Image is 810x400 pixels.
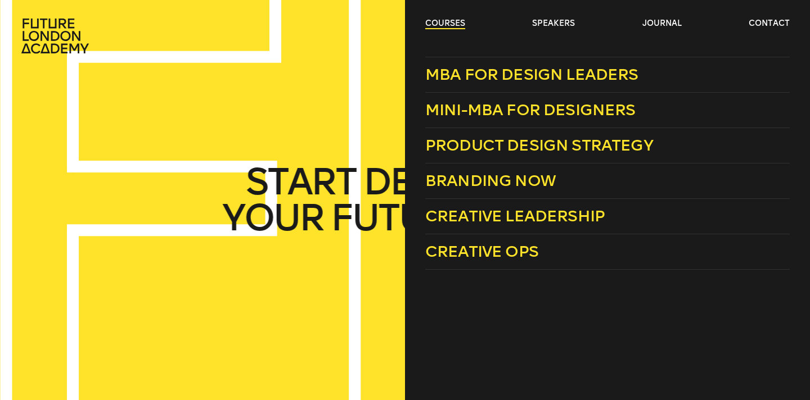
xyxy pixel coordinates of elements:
a: Product Design Strategy [425,128,790,163]
a: journal [642,18,682,29]
span: Branding Now [425,171,556,190]
span: Creative Ops [425,242,538,261]
span: Creative Leadership [425,207,605,225]
a: Branding Now [425,163,790,199]
a: MBA for Design Leaders [425,57,790,93]
span: MBA for Design Leaders [425,65,638,84]
a: Creative Ops [425,234,790,270]
a: Mini-MBA for Designers [425,93,790,128]
a: contact [749,18,790,29]
span: Mini-MBA for Designers [425,101,636,119]
span: Product Design Strategy [425,136,653,154]
a: speakers [532,18,575,29]
a: courses [425,18,465,29]
a: Creative Leadership [425,199,790,234]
